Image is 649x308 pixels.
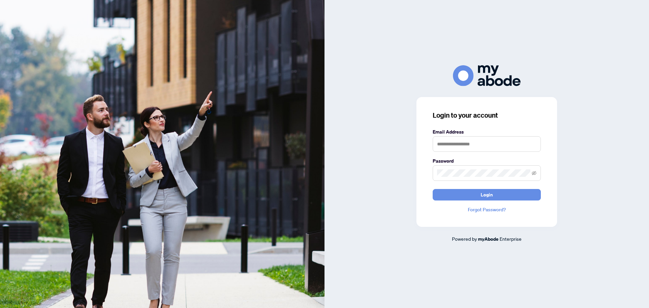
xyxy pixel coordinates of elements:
[500,236,522,242] span: Enterprise
[433,128,541,136] label: Email Address
[433,157,541,165] label: Password
[481,189,493,200] span: Login
[452,236,477,242] span: Powered by
[453,65,521,86] img: ma-logo
[532,171,536,175] span: eye-invisible
[433,111,541,120] h3: Login to your account
[433,189,541,200] button: Login
[433,206,541,213] a: Forgot Password?
[478,235,499,243] a: myAbode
